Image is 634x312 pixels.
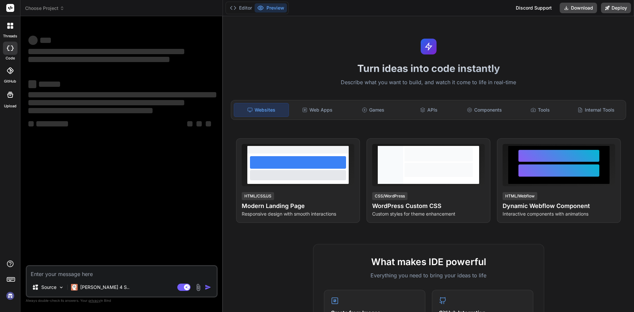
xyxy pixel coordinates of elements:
[28,36,38,45] span: ‌
[194,284,202,291] img: attachment
[234,103,289,117] div: Websites
[6,55,15,61] label: code
[28,108,153,113] span: ‌
[88,298,100,302] span: privacy
[71,284,78,291] img: Claude 4 Sonnet
[36,121,68,126] span: ‌
[4,103,17,109] label: Upload
[187,121,193,126] span: ‌
[569,103,623,117] div: Internal Tools
[503,192,537,200] div: HTML/Webflow
[3,33,17,39] label: threads
[25,5,64,12] span: Choose Project
[242,211,354,217] p: Responsive design with smooth interactions
[227,78,630,87] p: Describe what you want to build, and watch it come to life in real-time
[26,297,218,304] p: Always double-check its answers. Your in Bind
[372,201,485,211] h4: WordPress Custom CSS
[5,290,16,301] img: signin
[39,82,60,87] span: ‌
[40,38,51,43] span: ‌
[28,121,34,126] span: ‌
[80,284,129,291] p: [PERSON_NAME] 4 S..
[4,79,16,84] label: GitHub
[402,103,456,117] div: APIs
[28,57,169,62] span: ‌
[58,285,64,290] img: Pick Models
[372,211,485,217] p: Custom styles for theme enhancement
[290,103,345,117] div: Web Apps
[242,192,274,200] div: HTML/CSS/JS
[601,3,631,13] button: Deploy
[205,284,211,291] img: icon
[255,3,287,13] button: Preview
[346,103,401,117] div: Games
[513,103,568,117] div: Tools
[457,103,512,117] div: Components
[324,271,533,279] p: Everything you need to bring your ideas to life
[28,92,216,97] span: ‌
[28,100,184,105] span: ‌
[206,121,211,126] span: ‌
[372,192,407,200] div: CSS/WordPress
[227,3,255,13] button: Editor
[28,80,36,88] span: ‌
[560,3,597,13] button: Download
[28,49,184,54] span: ‌
[227,62,630,74] h1: Turn ideas into code instantly
[324,255,533,269] h2: What makes IDE powerful
[242,201,354,211] h4: Modern Landing Page
[196,121,202,126] span: ‌
[503,201,615,211] h4: Dynamic Webflow Component
[512,3,556,13] div: Discord Support
[41,284,56,291] p: Source
[503,211,615,217] p: Interactive components with animations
